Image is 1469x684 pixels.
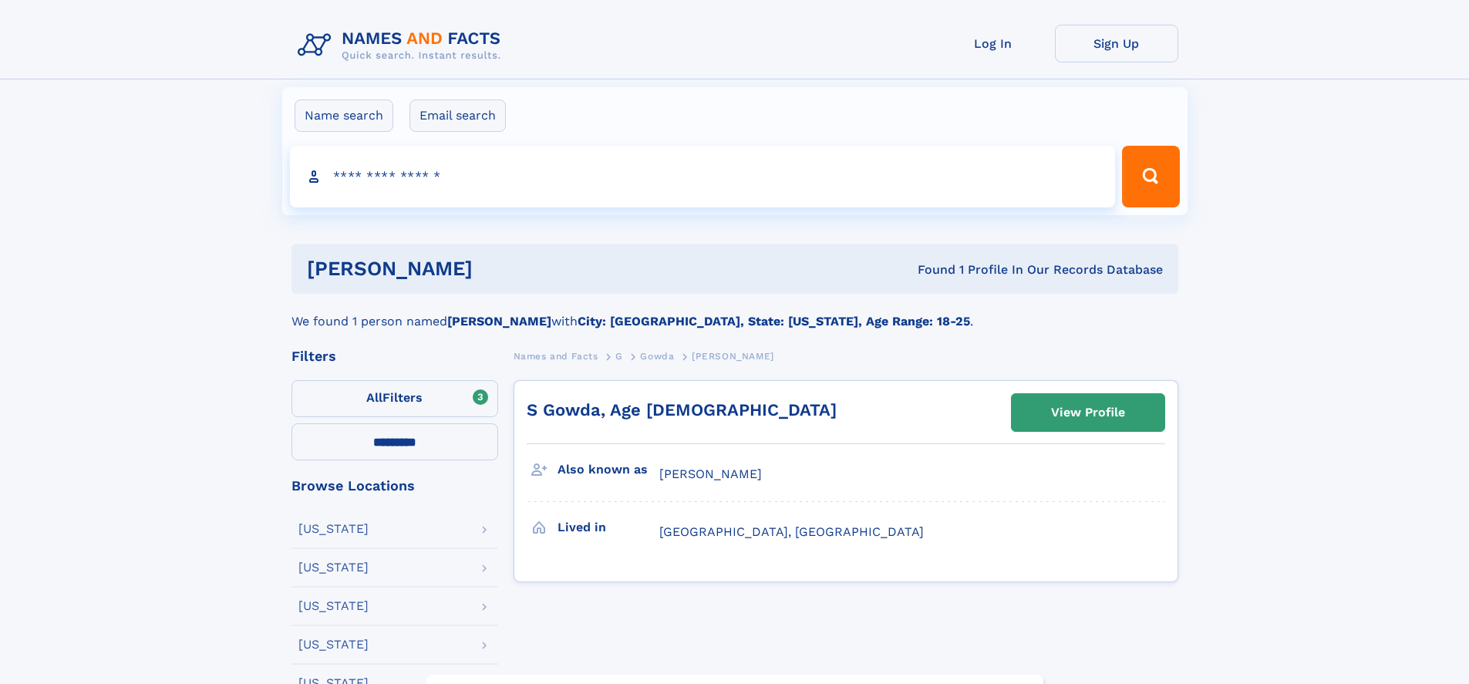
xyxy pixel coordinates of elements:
label: Filters [291,380,498,417]
img: Logo Names and Facts [291,25,514,66]
span: All [366,390,382,405]
button: Search Button [1122,146,1179,207]
div: Found 1 Profile In Our Records Database [695,261,1163,278]
b: [PERSON_NAME] [447,314,551,329]
a: Log In [932,25,1055,62]
div: [US_STATE] [298,600,369,612]
a: G [615,346,623,366]
a: Gowda [640,346,674,366]
a: View Profile [1012,394,1164,431]
div: View Profile [1051,395,1125,430]
div: Browse Locations [291,479,498,493]
input: search input [290,146,1116,207]
div: [US_STATE] [298,523,369,535]
div: [US_STATE] [298,639,369,651]
label: Name search [295,99,393,132]
span: G [615,351,623,362]
span: [GEOGRAPHIC_DATA], [GEOGRAPHIC_DATA] [659,524,924,539]
span: [PERSON_NAME] [692,351,774,362]
a: Sign Up [1055,25,1178,62]
div: Filters [291,349,498,363]
h1: [PERSON_NAME] [307,259,696,278]
b: City: [GEOGRAPHIC_DATA], State: [US_STATE], Age Range: 18-25 [578,314,970,329]
div: [US_STATE] [298,561,369,574]
a: Names and Facts [514,346,598,366]
label: Email search [409,99,506,132]
a: S Gowda, Age [DEMOGRAPHIC_DATA] [527,400,837,419]
span: [PERSON_NAME] [659,467,762,481]
span: Gowda [640,351,674,362]
h3: Lived in [558,514,659,541]
div: We found 1 person named with . [291,294,1178,331]
h3: Also known as [558,457,659,483]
